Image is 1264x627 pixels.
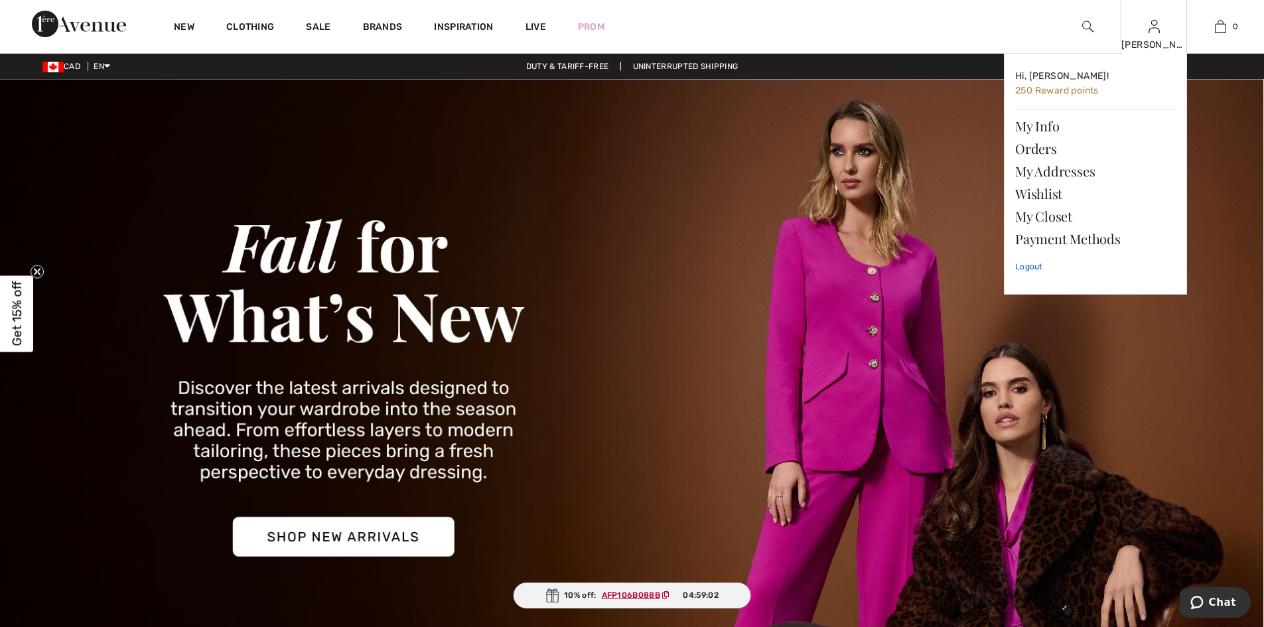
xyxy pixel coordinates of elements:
a: My Info [1015,115,1176,137]
span: 250 Reward points [1015,85,1099,96]
a: 0 [1188,19,1253,35]
a: Prom [578,20,604,34]
div: [PERSON_NAME] [1121,38,1186,52]
span: EN [94,62,110,71]
a: Sale [306,21,330,35]
iframe: Opens a widget where you can chat to one of our agents [1180,587,1251,620]
span: Hi, [PERSON_NAME]! [1015,70,1109,82]
button: Close teaser [31,265,44,278]
img: Gift.svg [545,589,559,602]
a: Sign In [1149,20,1160,33]
img: 1ère Avenue [32,11,126,37]
div: 10% off: [513,583,751,608]
span: 0 [1233,21,1238,33]
span: Get 15% off [9,281,25,346]
a: Clothing [226,21,274,35]
a: My Closet [1015,205,1176,228]
img: Canadian Dollar [42,62,64,72]
span: 04:59:02 [683,589,718,601]
a: Logout [1015,250,1176,283]
a: Orders [1015,137,1176,160]
a: Brands [363,21,403,35]
img: search the website [1082,19,1093,35]
ins: AFP106B088B [602,591,660,600]
span: Inspiration [434,21,493,35]
a: My Addresses [1015,160,1176,182]
a: Hi, [PERSON_NAME]! 250 Reward points [1015,64,1176,104]
img: My Bag [1215,19,1226,35]
a: Live [526,20,546,34]
span: CAD [42,62,86,71]
a: Payment Methods [1015,228,1176,250]
a: New [174,21,194,35]
a: Wishlist [1015,182,1176,205]
img: My Info [1149,19,1160,35]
